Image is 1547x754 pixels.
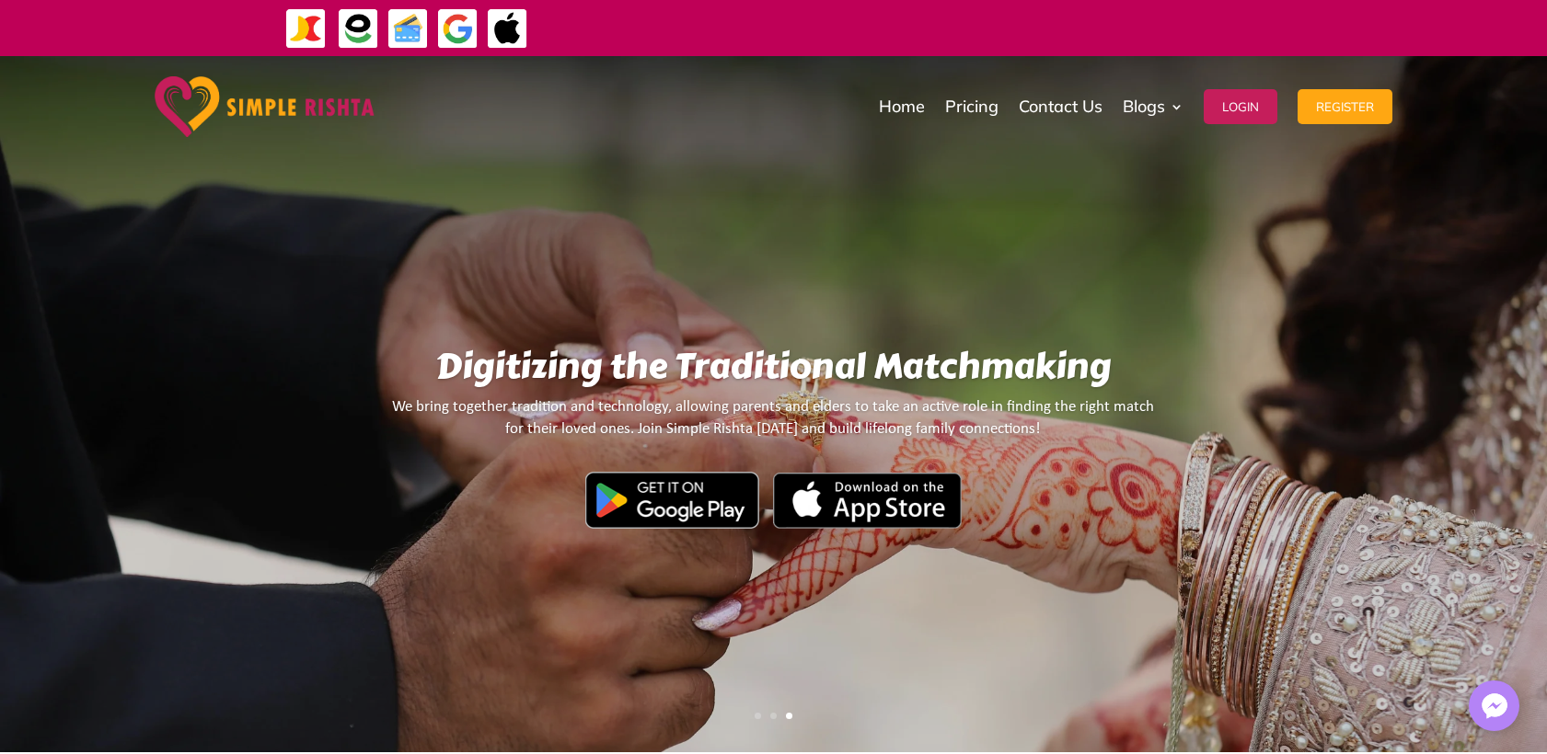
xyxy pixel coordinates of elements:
[1204,61,1277,153] a: Login
[585,472,759,529] img: Google Play
[338,8,379,50] img: EasyPaisa-icon
[437,8,479,50] img: GooglePay-icon
[786,713,792,719] a: 3
[879,61,925,153] a: Home
[770,713,777,719] a: 2
[1019,61,1103,153] a: Contact Us
[755,713,761,719] a: 1
[387,8,429,50] img: Credit Cards
[1298,61,1392,153] a: Register
[945,61,999,153] a: Pricing
[487,8,528,50] img: ApplePay-icon
[390,346,1157,396] h1: Digitizing the Traditional Matchmaking
[285,8,327,50] img: JazzCash-icon
[1298,89,1392,124] button: Register
[1204,89,1277,124] button: Login
[1476,688,1513,725] img: Messenger
[390,396,1157,536] : We bring together tradition and technology, allowing parents and elders to take an active role in...
[1123,61,1183,153] a: Blogs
